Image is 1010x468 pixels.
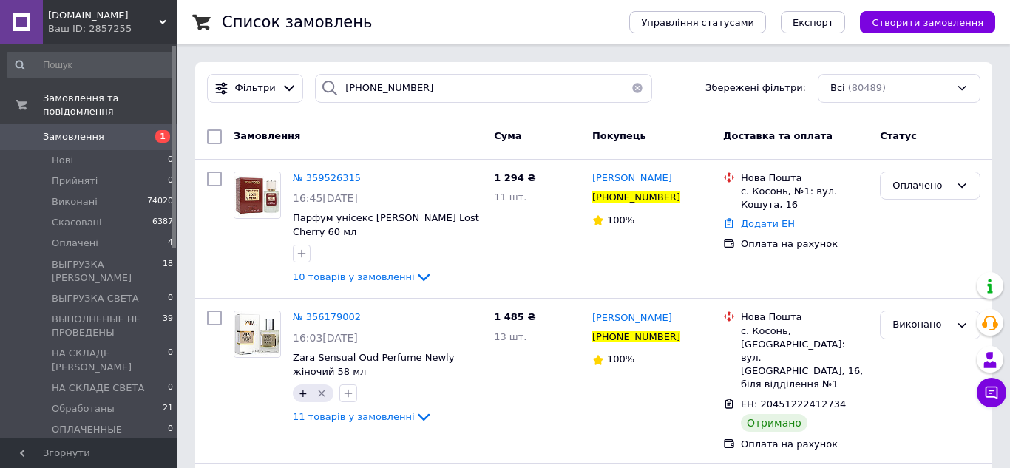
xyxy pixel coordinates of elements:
[52,402,115,416] span: Обработаны
[52,258,163,285] span: ВЫГРУЗКА [PERSON_NAME]
[52,292,139,305] span: ВЫГРУЗКА СВЕТА
[872,17,983,28] span: Створити замовлення
[163,258,173,285] span: 18
[43,130,104,143] span: Замовлення
[168,174,173,188] span: 0
[234,172,280,218] img: Фото товару
[52,381,144,395] span: НА СКЛАДЕ СВЕТА
[234,172,281,219] a: Фото товару
[48,9,159,22] span: Mir-kosmetik.com.ua
[293,352,454,377] a: Zara Sensual Oud Perfume Newly жіночий 58 мл
[234,311,280,357] img: Фото товару
[52,195,98,208] span: Виконані
[741,185,868,211] div: с. Косонь, №1: вул. Кошута, 16
[293,311,361,322] a: № 356179002
[293,411,415,422] span: 11 товарів у замовленні
[830,81,845,95] span: Всі
[741,438,868,451] div: Оплата на рахунок
[168,154,173,167] span: 0
[723,130,833,141] span: Доставка та оплата
[43,92,177,118] span: Замовлення та повідомлення
[7,52,174,78] input: Пошук
[892,317,950,333] div: Виконано
[494,331,526,342] span: 13 шт.
[168,347,173,373] span: 0
[155,130,170,143] span: 1
[494,311,535,322] span: 1 485 ₴
[641,17,754,28] span: Управління статусами
[315,74,652,103] input: Пошук за номером замовлення, ПІБ покупця, номером телефону, Email, номером накладної
[293,271,415,282] span: 10 товарів у замовленні
[147,195,173,208] span: 74020
[52,174,98,188] span: Прийняті
[607,353,634,364] span: 100%
[860,11,995,33] button: Створити замовлення
[52,423,168,450] span: ОПЛАЧЕННЫЕ [PERSON_NAME]
[52,237,98,250] span: Оплачені
[293,212,479,237] a: Парфум унісекс [PERSON_NAME] Lost Cherry 60 мл
[52,216,102,229] span: Скасовані
[168,237,173,250] span: 4
[741,399,846,410] span: ЕН: 20451222412734
[880,130,917,141] span: Статус
[592,312,672,323] span: [PERSON_NAME]
[52,154,73,167] span: Нові
[592,311,672,325] a: [PERSON_NAME]
[152,216,173,229] span: 6387
[845,16,995,27] a: Створити замовлення
[222,13,372,31] h1: Список замовлень
[52,313,163,339] span: ВЫПОЛНЕНЫЕ НЕ ПРОВЕДЕНЫ
[293,271,433,282] a: 10 товарів у замовленні
[892,178,950,194] div: Оплачено
[163,313,173,339] span: 39
[234,130,300,141] span: Замовлення
[494,172,535,183] span: 1 294 ₴
[848,82,887,93] span: (80489)
[494,191,526,203] span: 11 шт.
[168,381,173,395] span: 0
[168,292,173,305] span: 0
[592,331,680,342] span: [PHONE_NUMBER]
[623,74,652,103] button: Очистить
[592,172,672,183] span: [PERSON_NAME]
[494,130,521,141] span: Cума
[781,11,846,33] button: Експорт
[741,237,868,251] div: Оплата на рахунок
[741,325,868,392] div: с. Косонь, [GEOGRAPHIC_DATA]: вул. [GEOGRAPHIC_DATA], 16, біля відділення №1
[592,130,646,141] span: Покупець
[741,172,868,185] div: Нова Пошта
[592,172,672,186] a: [PERSON_NAME]
[705,81,806,95] span: Збережені фільтри:
[316,387,328,399] svg: Видалити мітку
[293,411,433,422] a: 11 товарів у замовленні
[741,311,868,324] div: Нова Пошта
[163,402,173,416] span: 21
[234,311,281,358] a: Фото товару
[592,191,680,203] span: [PHONE_NUMBER]
[793,17,834,28] span: Експорт
[48,22,177,35] div: Ваш ID: 2857255
[52,347,168,373] span: НА СКЛАДЕ [PERSON_NAME]
[741,218,795,229] a: Додати ЕН
[299,387,308,399] span: +
[607,214,634,225] span: 100%
[977,378,1006,407] button: Чат з покупцем
[629,11,766,33] button: Управління статусами
[741,414,807,432] div: Отримано
[293,192,358,204] span: 16:45[DATE]
[293,172,361,183] a: № 359526315
[168,423,173,450] span: 0
[235,81,276,95] span: Фільтри
[293,332,358,344] span: 16:03[DATE]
